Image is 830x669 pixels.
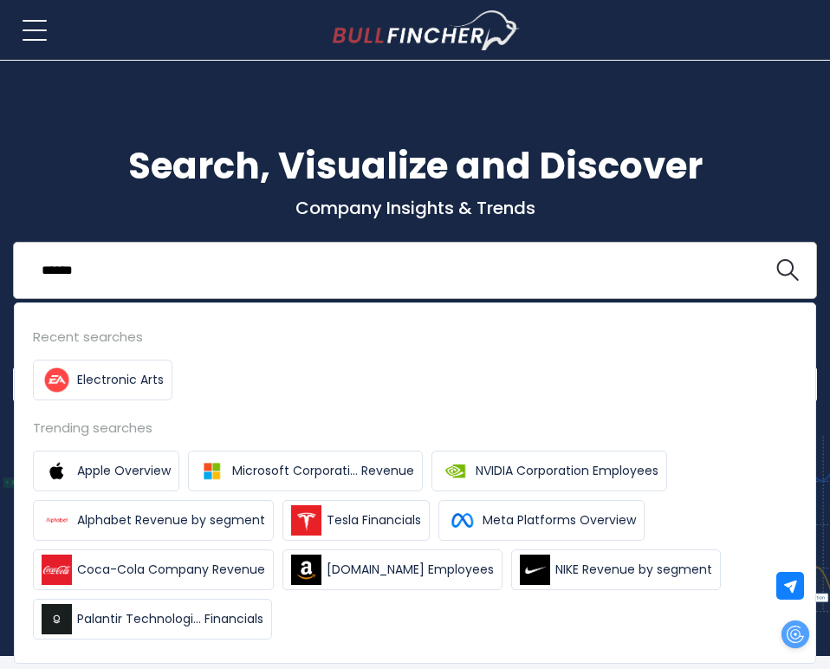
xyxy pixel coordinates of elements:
[188,451,423,491] a: Microsoft Corporati... Revenue
[327,561,494,579] span: [DOMAIN_NAME] Employees
[77,511,265,529] span: Alphabet Revenue by segment
[333,10,519,50] a: Go to homepage
[282,549,503,590] a: [DOMAIN_NAME] Employees
[13,366,159,403] a: Apple
[33,549,274,590] a: Coca-Cola Company Revenue
[438,500,645,541] a: Meta Platforms Overview
[42,365,72,395] img: Electronic Arts
[431,451,667,491] a: NVIDIA Corporation Employees
[511,549,721,590] a: NIKE Revenue by segment
[282,500,430,541] a: Tesla Financials
[77,561,265,579] span: Coca-Cola Company Revenue
[33,360,172,400] a: Electronic Arts
[77,610,263,628] span: Palantir Technologi... Financials
[327,511,421,529] span: Tesla Financials
[13,334,817,352] p: What's trending
[555,561,712,579] span: NIKE Revenue by segment
[33,451,179,491] a: Apple Overview
[33,418,797,438] div: Trending searches
[13,197,817,219] p: Company Insights & Trends
[33,500,274,541] a: Alphabet Revenue by segment
[476,462,658,480] span: NVIDIA Corporation Employees
[33,599,272,640] a: Palantir Technologi... Financials
[77,371,164,389] span: Electronic Arts
[13,139,817,193] h1: Search, Visualize and Discover
[776,259,799,282] img: search icon
[333,10,520,50] img: Bullfincher logo
[483,511,636,529] span: Meta Platforms Overview
[77,462,171,480] span: Apple Overview
[33,327,797,347] div: Recent searches
[232,462,414,480] span: Microsoft Corporati... Revenue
